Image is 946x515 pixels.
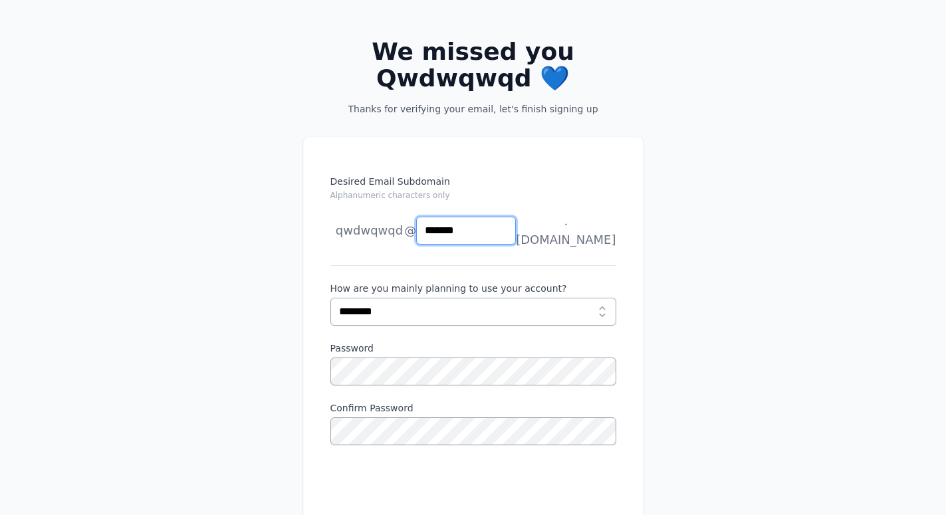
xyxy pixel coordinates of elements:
[330,175,616,209] label: Desired Email Subdomain
[330,217,404,244] li: qwdwqwqd
[330,461,532,513] iframe: reCAPTCHA
[404,221,416,240] span: @
[324,102,622,116] p: Thanks for verifying your email, let's finish signing up
[516,212,616,249] span: .[DOMAIN_NAME]
[330,191,450,200] small: Alphanumeric characters only
[330,282,616,295] label: How are you mainly planning to use your account?
[330,401,616,415] label: Confirm Password
[330,342,616,355] label: Password
[324,39,622,92] h2: We missed you Qwdwqwqd 💙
